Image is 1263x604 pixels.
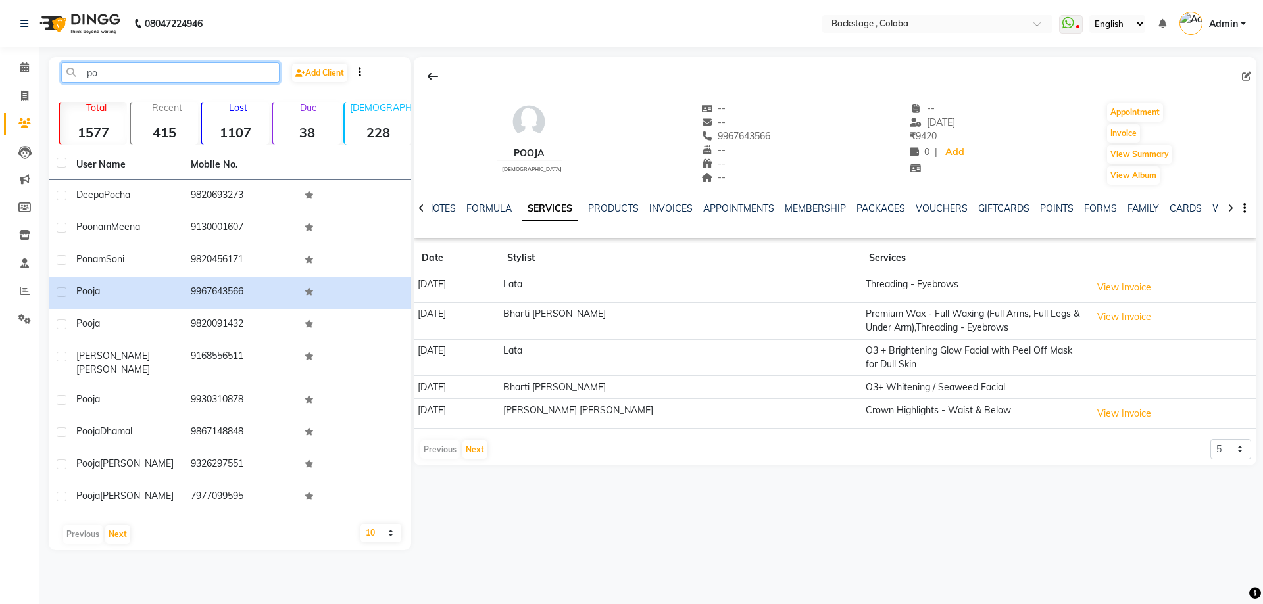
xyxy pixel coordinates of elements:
[1107,103,1163,122] button: Appointment
[76,393,100,405] span: Pooja
[910,146,929,158] span: 0
[588,202,639,214] a: PRODUCTS
[1127,202,1159,214] a: FAMILY
[1212,202,1250,214] a: WALLET
[145,5,203,42] b: 08047224946
[943,143,966,162] a: Add
[292,64,347,82] a: Add Client
[502,166,562,172] span: [DEMOGRAPHIC_DATA]
[76,317,100,329] span: Pooja
[100,490,174,501] span: [PERSON_NAME]
[76,490,100,501] span: Pooja
[183,277,297,309] td: 9967643566
[499,399,861,429] td: [PERSON_NAME] [PERSON_NAME]
[183,417,297,449] td: 9867148848
[1091,404,1157,424] button: View Invoice
[785,202,846,214] a: MEMBERSHIP
[861,339,1087,376] td: O3 + Brightening Glow Facial with Peel Off Mask for Dull Skin
[1179,12,1202,35] img: Admin
[910,103,935,114] span: --
[978,202,1029,214] a: GIFTCARDS
[100,425,132,437] span: Dhamal
[701,130,771,142] span: 9967643566
[497,147,562,160] div: Pooja
[105,525,130,544] button: Next
[649,202,693,214] a: INVOICES
[68,150,183,180] th: User Name
[76,363,150,375] span: [PERSON_NAME]
[60,124,127,141] strong: 1577
[1040,202,1074,214] a: POINTS
[76,350,150,361] span: [PERSON_NAME]
[414,302,499,339] td: [DATE]
[522,197,578,221] a: SERVICES
[701,158,726,170] span: --
[861,302,1087,339] td: Premium Wax - Full Waxing (Full Arms, Full Legs & Under Arm),Threading - Eyebrows
[106,253,124,265] span: Soni
[916,202,968,214] a: VOUCHERS
[861,376,1087,399] td: O3+ Whitening / Seaweed Facial
[183,150,297,180] th: Mobile No.
[499,273,861,303] td: Lata
[350,102,412,114] p: [DEMOGRAPHIC_DATA]
[499,339,861,376] td: Lata
[935,145,937,159] span: |
[701,144,726,156] span: --
[76,189,104,200] span: Deepa
[509,102,549,141] img: avatar
[276,102,340,114] p: Due
[1107,145,1172,164] button: View Summary
[1107,166,1160,185] button: View Album
[414,339,499,376] td: [DATE]
[136,102,198,114] p: Recent
[104,189,130,200] span: Pocha
[76,221,111,233] span: Poonam
[76,425,100,437] span: Pooja
[861,243,1087,273] th: Services
[183,180,297,212] td: 9820693273
[703,202,774,214] a: APPOINTMENTS
[183,212,297,244] td: 9130001607
[414,376,499,399] td: [DATE]
[466,202,512,214] a: FORMULA
[202,124,269,141] strong: 1107
[910,130,916,142] span: ₹
[1209,17,1238,31] span: Admin
[183,341,297,384] td: 9168556511
[856,202,905,214] a: PACKAGES
[701,103,726,114] span: --
[1084,202,1117,214] a: FORMS
[34,5,124,42] img: logo
[910,130,937,142] span: 9420
[183,384,297,417] td: 9930310878
[910,116,955,128] span: [DATE]
[61,62,280,83] input: Search by Name/Mobile/Email/Code
[345,124,412,141] strong: 228
[419,64,447,89] div: Back to Client
[183,449,297,481] td: 9326297551
[183,244,297,277] td: 9820456171
[76,253,106,265] span: Ponam
[111,221,140,233] span: Meena
[861,273,1087,303] td: Threading - Eyebrows
[207,102,269,114] p: Lost
[76,457,100,469] span: Pooja
[1091,277,1157,298] button: View Invoice
[183,481,297,513] td: 7977099595
[861,399,1087,429] td: Crown Highlights - Waist & Below
[499,376,861,399] td: Bharti [PERSON_NAME]
[499,302,861,339] td: Bharti [PERSON_NAME]
[183,309,297,341] td: 9820091432
[100,457,174,469] span: [PERSON_NAME]
[1107,124,1140,143] button: Invoice
[1091,307,1157,327] button: View Invoice
[1170,202,1202,214] a: CARDS
[701,116,726,128] span: --
[499,243,861,273] th: Stylist
[701,172,726,183] span: --
[414,243,499,273] th: Date
[65,102,127,114] p: Total
[273,124,340,141] strong: 38
[76,285,100,297] span: Pooja
[414,399,499,429] td: [DATE]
